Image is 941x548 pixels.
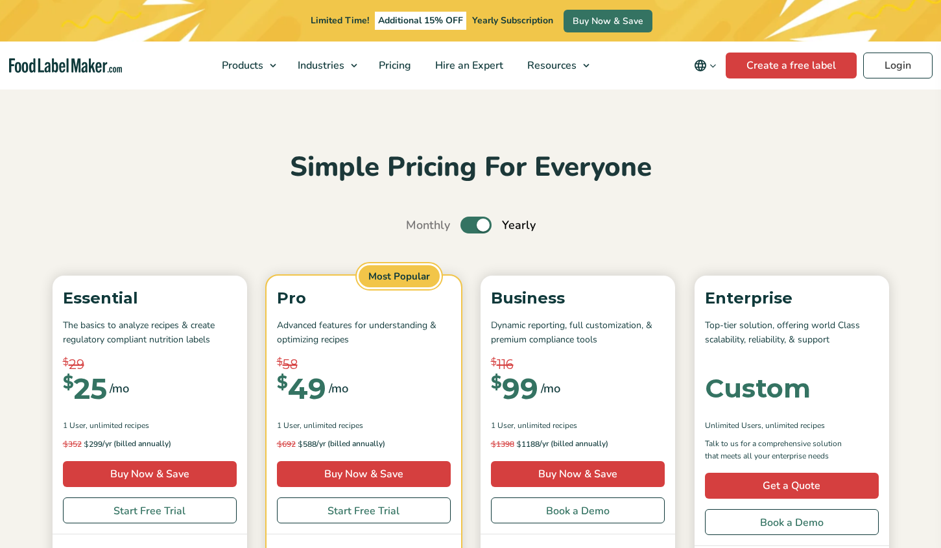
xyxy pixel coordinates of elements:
p: Dynamic reporting, full customization, & premium compliance tools [491,318,665,348]
span: $ [277,355,283,370]
span: /mo [329,379,348,398]
span: 58 [283,355,298,374]
a: Buy Now & Save [277,461,451,487]
a: Buy Now & Save [564,10,652,32]
span: $ [491,374,502,391]
p: Essential [63,286,237,311]
div: 25 [63,374,107,403]
span: 1188 [491,438,540,451]
a: Start Free Trial [277,497,451,523]
a: Resources [516,42,596,89]
span: Resources [523,58,578,73]
label: Toggle [460,217,492,233]
span: Monthly [406,217,450,234]
span: /yr (billed annually) [102,438,171,451]
span: $ [516,439,521,449]
a: Login [863,53,933,78]
span: $ [277,439,282,449]
span: Pricing [375,58,412,73]
a: Hire an Expert [423,42,512,89]
span: /mo [110,379,129,398]
p: Enterprise [705,286,879,311]
p: Talk to us for a comprehensive solution that meets all your enterprise needs [705,438,854,462]
span: 299 [63,438,102,451]
span: $ [63,374,74,391]
p: Pro [277,286,451,311]
span: /yr (billed annually) [540,438,608,451]
h2: Simple Pricing For Everyone [46,150,896,185]
del: 352 [63,439,82,449]
a: Products [210,42,283,89]
span: 588 [277,438,316,451]
span: $ [63,439,68,449]
a: Buy Now & Save [63,461,237,487]
span: , Unlimited Recipes [514,420,577,431]
span: 1 User [491,420,514,431]
span: $ [491,355,497,370]
span: Yearly [502,217,536,234]
a: Food Label Maker homepage [9,58,122,73]
span: , Unlimited Recipes [86,420,149,431]
a: Buy Now & Save [491,461,665,487]
span: Most Popular [357,263,442,290]
a: Industries [286,42,364,89]
span: $ [298,439,303,449]
span: 116 [497,355,514,374]
p: Business [491,286,665,311]
div: 99 [491,374,538,403]
a: Pricing [367,42,420,89]
span: /yr (billed annually) [316,438,385,451]
span: Hire an Expert [431,58,505,73]
span: $ [63,355,69,370]
span: Products [218,58,265,73]
span: Additional 15% OFF [375,12,466,30]
span: , Unlimited Recipes [761,420,825,431]
a: Create a free label [726,53,857,78]
a: Start Free Trial [63,497,237,523]
span: Industries [294,58,346,73]
button: Change language [685,53,726,78]
span: Limited Time! [311,14,369,27]
p: The basics to analyze recipes & create regulatory compliant nutrition labels [63,318,237,348]
span: $ [84,439,89,449]
del: 692 [277,439,296,449]
span: Unlimited Users [705,420,761,431]
a: Book a Demo [705,509,879,535]
span: 1 User [63,420,86,431]
span: /mo [541,379,560,398]
div: 49 [277,374,326,403]
div: Custom [705,375,811,401]
p: Advanced features for understanding & optimizing recipes [277,318,451,348]
span: Yearly Subscription [472,14,553,27]
p: Top-tier solution, offering world Class scalability, reliability, & support [705,318,879,348]
span: $ [491,439,496,449]
span: $ [277,374,288,391]
span: 29 [69,355,84,374]
span: 1 User [277,420,300,431]
del: 1398 [491,439,514,449]
a: Book a Demo [491,497,665,523]
span: , Unlimited Recipes [300,420,363,431]
a: Get a Quote [705,473,879,499]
